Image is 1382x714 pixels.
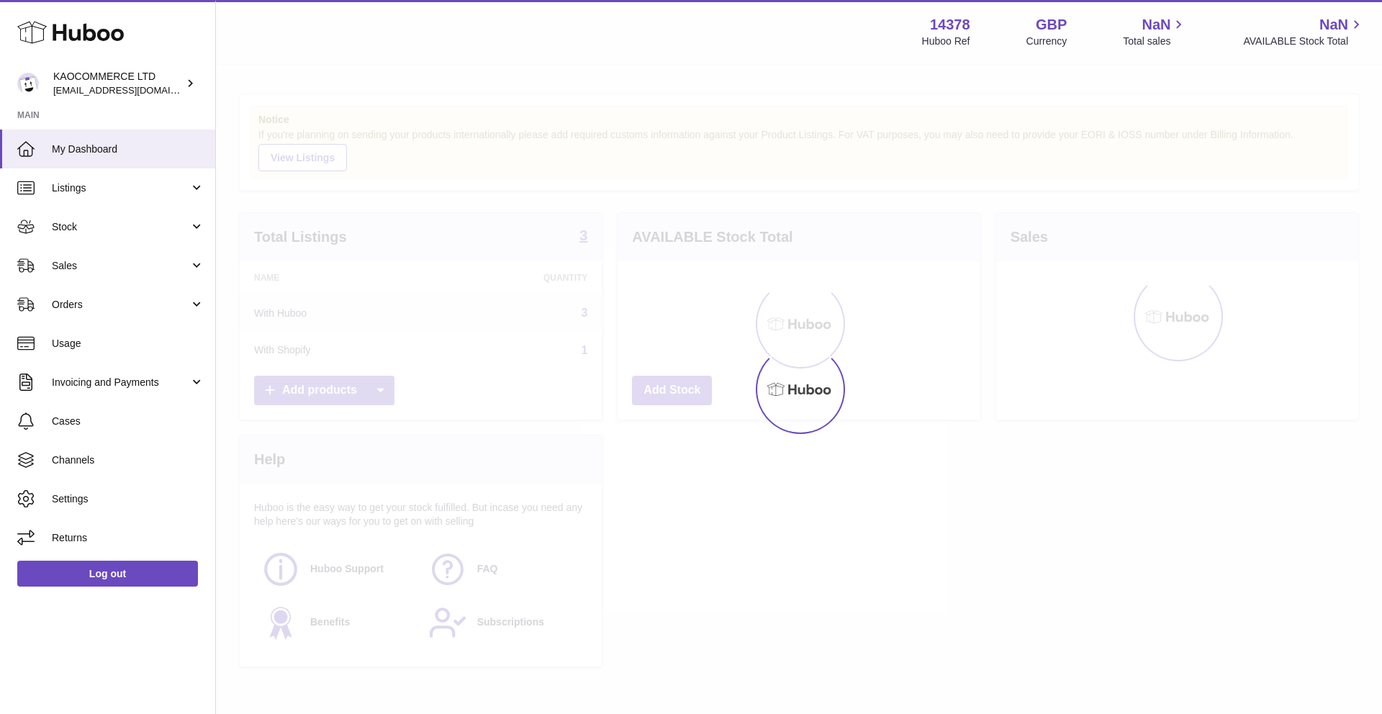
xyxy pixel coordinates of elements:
[52,220,189,234] span: Stock
[1036,15,1067,35] strong: GBP
[1243,35,1365,48] span: AVAILABLE Stock Total
[1319,15,1348,35] span: NaN
[53,70,183,97] div: KAOCOMMERCE LTD
[17,73,39,94] img: hello@lunera.co.uk
[53,84,212,96] span: [EMAIL_ADDRESS][DOMAIN_NAME]
[52,415,204,428] span: Cases
[52,181,189,195] span: Listings
[52,376,189,389] span: Invoicing and Payments
[922,35,970,48] div: Huboo Ref
[52,298,189,312] span: Orders
[1142,15,1170,35] span: NaN
[1123,35,1187,48] span: Total sales
[52,259,189,273] span: Sales
[52,143,204,156] span: My Dashboard
[1243,15,1365,48] a: NaN AVAILABLE Stock Total
[52,492,204,506] span: Settings
[1123,15,1187,48] a: NaN Total sales
[1026,35,1067,48] div: Currency
[52,337,204,351] span: Usage
[930,15,970,35] strong: 14378
[52,453,204,467] span: Channels
[17,561,198,587] a: Log out
[52,531,204,545] span: Returns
